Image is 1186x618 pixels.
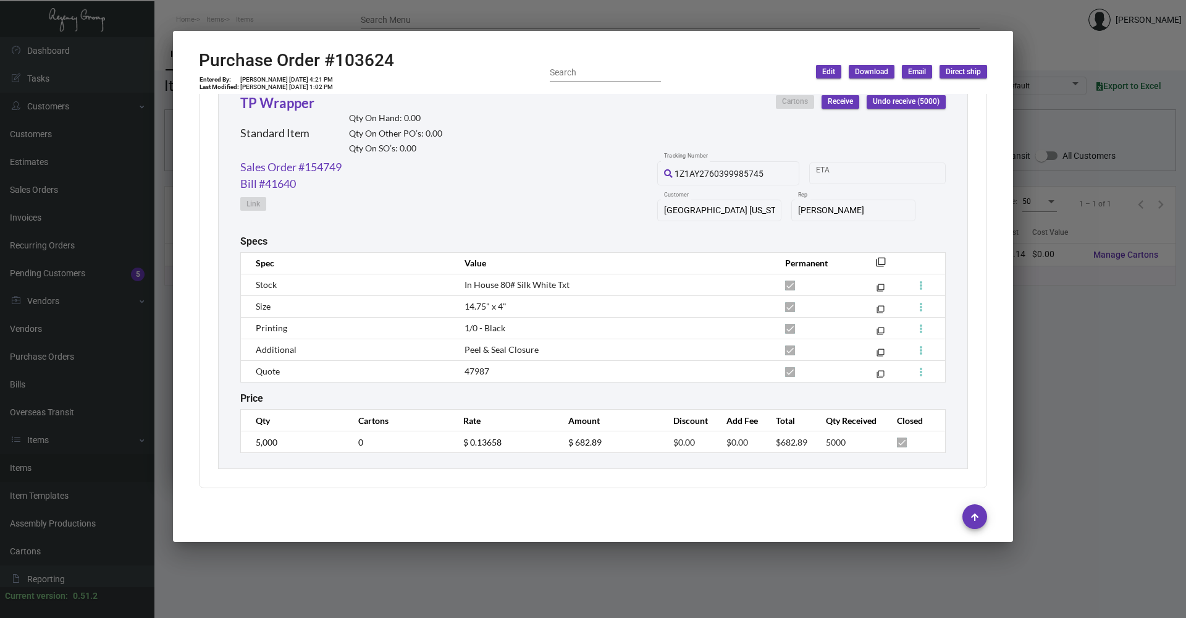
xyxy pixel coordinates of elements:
th: Closed [885,410,945,431]
td: [PERSON_NAME] [DATE] 1:02 PM [240,83,334,91]
button: Email [902,65,932,78]
span: Download [855,67,888,77]
a: Bill #41640 [240,176,296,192]
a: TP Wrapper [240,95,314,111]
th: Discount [661,410,714,431]
mat-icon: filter_none [877,286,885,294]
span: Undo receive (5000) [873,96,940,107]
div: 0.51.2 [73,590,98,603]
mat-icon: filter_none [877,351,885,359]
mat-icon: filter_none [876,261,886,271]
span: 1Z1AY2760399985745 [675,169,763,179]
span: Link [246,199,260,210]
th: Amount [556,410,661,431]
span: 47987 [465,366,489,376]
button: Receive [822,95,859,109]
input: End date [865,168,924,178]
button: Link [240,197,266,211]
span: Quote [256,366,280,376]
span: Additional [256,344,296,355]
span: $0.00 [726,437,748,447]
button: Download [849,65,894,78]
input: Start date [816,168,854,178]
h2: Qty On Hand: 0.00 [349,113,442,124]
a: Sales Order #154749 [240,159,342,176]
td: Entered By: [199,76,240,83]
span: $0.00 [673,437,695,447]
th: Spec [241,252,452,274]
button: Undo receive (5000) [867,95,946,109]
span: Receive [828,96,853,107]
span: Size [256,301,271,311]
span: Cartons [782,96,808,107]
th: Qty Received [814,410,885,431]
th: Value [452,252,773,274]
mat-icon: filter_none [877,308,885,316]
span: In House 80# Silk White Txt [465,279,570,290]
span: $682.89 [776,437,807,447]
mat-icon: filter_none [877,373,885,381]
h2: Price [240,392,263,404]
span: 14.75" x 4" [465,301,507,311]
button: Direct ship [940,65,987,78]
th: Permanent [773,252,857,274]
h2: Qty On Other PO’s: 0.00 [349,129,442,139]
h2: Purchase Order #103624 [199,50,394,71]
span: Printing [256,323,287,333]
div: Current version: [5,590,68,603]
th: Cartons [346,410,451,431]
span: 5000 [826,437,846,447]
span: 1/0 - Black [465,323,505,333]
th: Add Fee [714,410,763,431]
button: Edit [816,65,841,78]
button: Cartons [776,95,814,109]
mat-icon: filter_none [877,329,885,337]
span: Peel & Seal Closure [465,344,539,355]
span: Edit [822,67,835,77]
h2: Qty On SO’s: 0.00 [349,143,442,154]
th: Total [763,410,813,431]
span: Email [908,67,926,77]
th: Rate [451,410,556,431]
td: [PERSON_NAME] [DATE] 4:21 PM [240,76,334,83]
td: Last Modified: [199,83,240,91]
span: Stock [256,279,277,290]
span: Direct ship [946,67,981,77]
h2: Specs [240,235,267,247]
h2: Standard Item [240,127,309,140]
th: Qty [241,410,346,431]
